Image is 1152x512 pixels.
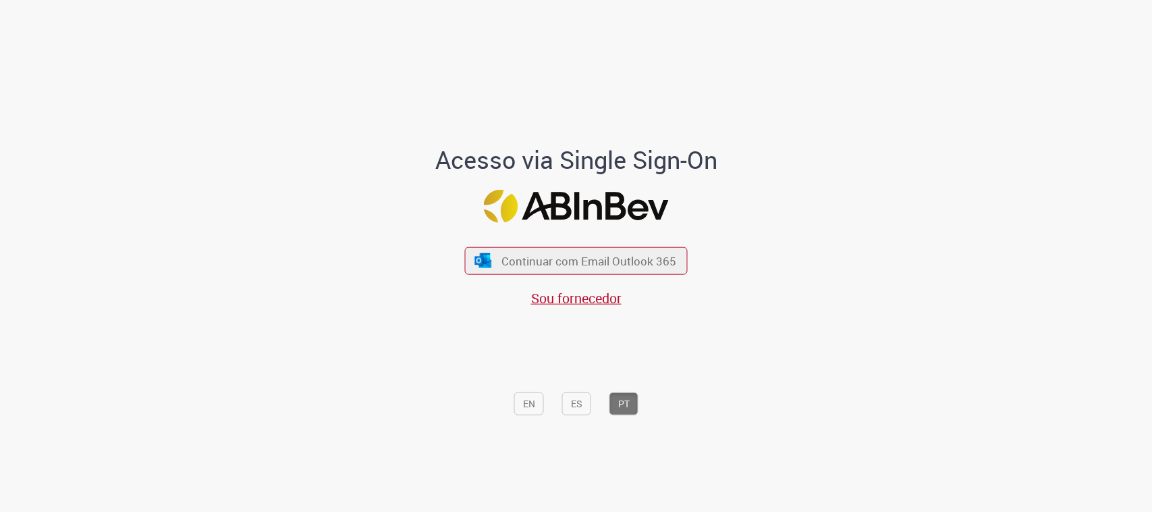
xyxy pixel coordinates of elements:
h1: Acesso via Single Sign-On [389,147,763,174]
span: Continuar com Email Outlook 365 [501,253,676,269]
button: ES [562,392,591,415]
img: ícone Azure/Microsoft 360 [473,253,492,267]
button: PT [609,392,638,415]
a: Sou fornecedor [531,289,622,307]
button: ícone Azure/Microsoft 360 Continuar com Email Outlook 365 [465,247,688,275]
img: Logo ABInBev [484,189,669,222]
button: EN [514,392,544,415]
